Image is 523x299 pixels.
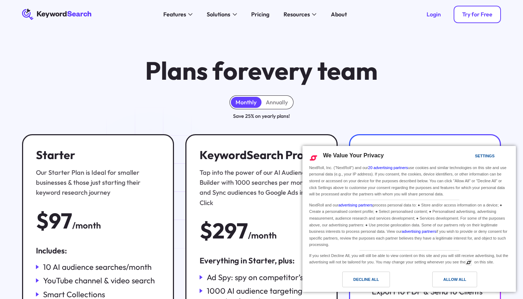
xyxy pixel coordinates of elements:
[247,9,274,20] a: Pricing
[402,229,436,234] a: advertising partners
[200,148,320,162] h3: KeywordSearch Pro
[338,203,373,207] a: advertising partners
[36,148,157,162] h3: Starter
[327,9,351,20] a: About
[207,10,230,19] div: Solutions
[36,245,160,256] div: Includes:
[308,200,511,249] div: NextRoll and our process personal data to: ● Store and/or access information on a device; ● Creat...
[307,272,409,291] a: Decline All
[427,11,441,18] div: Login
[308,251,511,266] div: If you select Decline All, you will still be able to view content on this site and you will still...
[353,276,379,283] div: Decline All
[36,209,72,232] div: $97
[266,99,288,106] div: Annually
[443,276,466,283] div: Allow All
[418,6,449,23] a: Login
[308,164,511,198] div: NextRoll, Inc. ("NextRoll") and our use cookies and similar technologies on this site and use per...
[200,255,324,266] div: Everything in Starter, plus:
[43,262,152,272] div: 10 AI audience searches/month
[251,10,269,19] div: Pricing
[248,54,378,86] span: every team
[284,10,310,19] div: Resources
[331,10,347,19] div: About
[248,229,277,242] div: /month
[200,168,320,208] div: Tap into the power of our AI Audience Builder with 1000 searches per month and Sync audiences to ...
[409,272,512,291] a: Allow All
[454,6,501,23] a: Try for Free
[236,99,257,106] div: Monthly
[462,11,492,18] div: Try for Free
[72,219,101,232] div: /month
[43,275,155,286] div: YouTube channel & video search
[323,152,384,158] span: We Value Your Privacy
[200,219,248,242] div: $297
[163,10,186,19] div: Features
[36,168,157,198] div: Our Starter Plan is Ideal for smaller businesses & those just starting their keyword research jou...
[207,272,317,283] div: Ad Spy: spy on competitor’s ads
[145,57,378,84] h1: Plans for
[368,166,408,170] a: 20 advertising partners
[475,152,495,160] div: Settings
[463,150,480,163] a: Settings
[233,112,290,120] div: Save 25% on yearly plans!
